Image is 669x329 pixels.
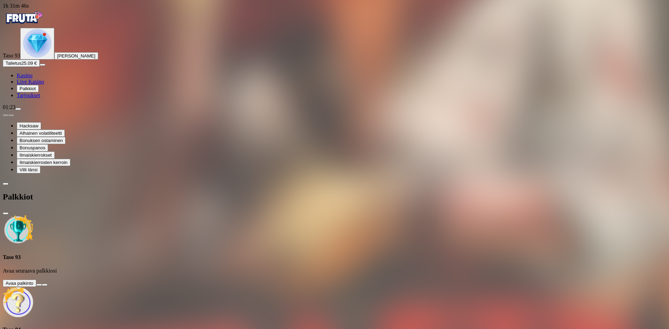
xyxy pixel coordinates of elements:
[20,131,62,136] span: Alhainen volatiliteetti
[17,130,65,137] button: Alhainen volatiliteetti
[3,215,33,245] img: Unclaimed level icon
[15,108,21,110] button: menu
[6,281,33,286] span: Avaa palkinto
[20,152,52,158] span: Ilmaiskierrokset
[17,122,41,130] button: Hacksaw
[17,159,70,166] button: Ilmaiskierrosten kerroin
[21,61,37,66] span: 25.09 €
[3,104,15,110] span: 01:23
[17,137,66,144] button: Bonuksen ostaminen
[6,61,21,66] span: Talletus
[3,287,33,318] img: Unlock reward icon
[57,53,95,58] span: [PERSON_NAME]
[20,86,36,91] span: Palkkiot
[42,284,47,286] button: info
[17,166,40,173] button: Villi länsi
[3,114,8,116] button: prev slide
[8,114,14,116] button: next slide
[54,52,98,60] button: [PERSON_NAME]
[3,183,8,185] button: chevron-left icon
[17,85,39,92] button: Palkkiot
[3,60,40,67] button: Talletusplus icon25.09 €
[3,280,36,287] button: Avaa palkinto
[17,79,44,85] a: Live Kasino
[20,167,38,172] span: Villi länsi
[3,254,666,260] h4: Taso 93
[3,9,45,26] img: Fruta
[20,28,54,60] button: level unlocked
[17,72,32,78] a: Kasino
[3,212,8,214] button: close
[3,268,666,274] p: Avaa seuraava palkkiosi
[17,151,55,159] button: Ilmaiskierrokset
[3,9,666,99] nav: Primary
[3,192,666,202] h2: Palkkiot
[3,53,20,58] span: Taso 93
[20,138,63,143] span: Bonuksen ostaminen
[20,145,45,150] span: Bonuspanos
[20,160,68,165] span: Ilmaiskierrosten kerroin
[17,144,48,151] button: Bonuspanos
[17,92,40,98] a: Tarjoukset
[3,3,29,9] span: user session time
[3,22,45,28] a: Fruta
[20,123,38,128] span: Hacksaw
[23,29,52,57] img: level unlocked
[3,72,666,99] nav: Main menu
[40,64,45,66] button: menu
